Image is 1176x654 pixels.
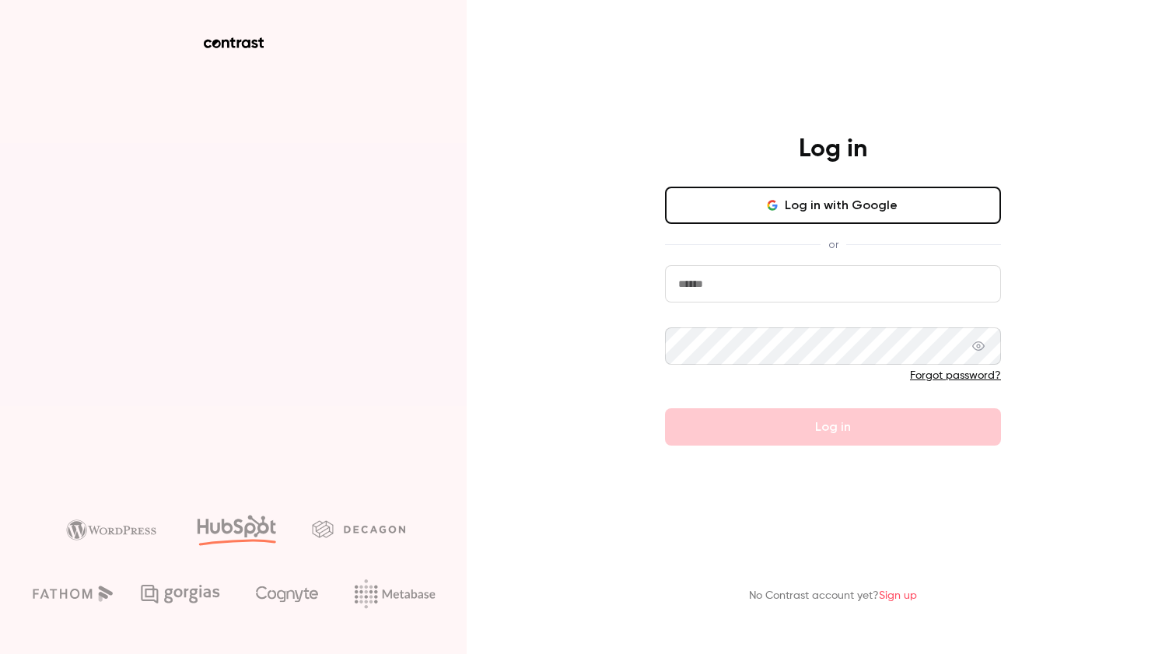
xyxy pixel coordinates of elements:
[821,236,846,253] span: or
[749,588,917,604] p: No Contrast account yet?
[879,590,917,601] a: Sign up
[910,370,1001,381] a: Forgot password?
[312,520,405,537] img: decagon
[799,134,867,165] h4: Log in
[665,187,1001,224] button: Log in with Google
